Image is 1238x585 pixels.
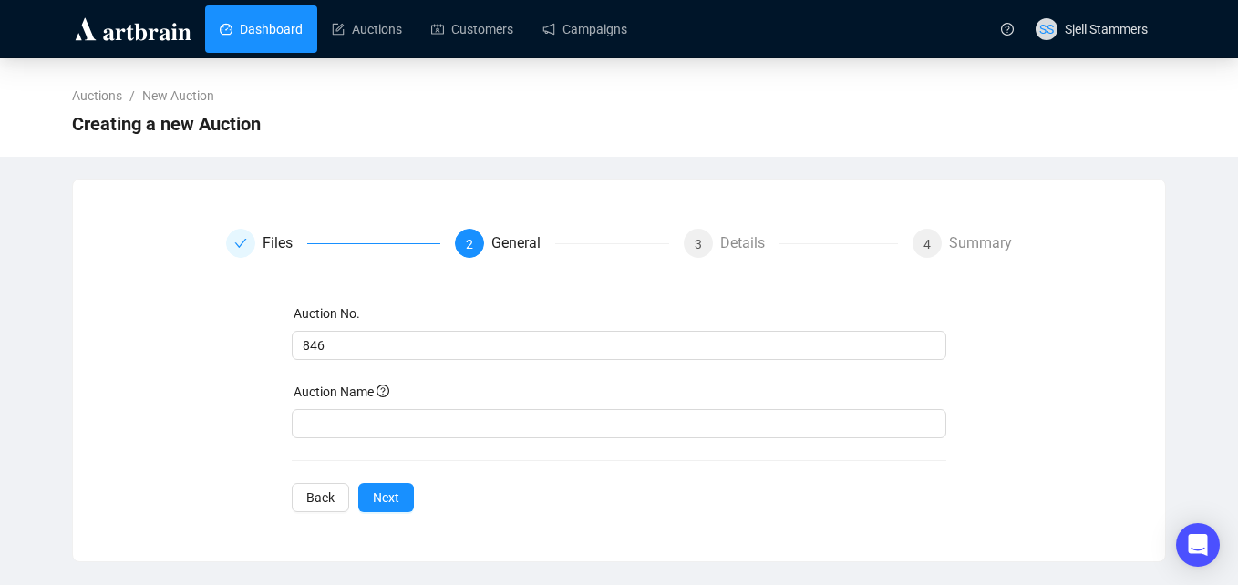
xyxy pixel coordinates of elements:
span: Back [306,487,335,508]
div: Summary [949,229,1012,258]
a: Auctions [332,5,402,53]
span: question-circle [377,385,389,397]
span: Creating a new Auction [72,109,261,139]
div: Open Intercom Messenger [1176,523,1220,567]
a: Customers [431,5,513,53]
div: Files [263,229,307,258]
span: question-circle [1001,23,1014,36]
li: / [129,86,135,106]
div: 4Summary [913,229,1012,258]
div: Files [226,229,440,258]
img: logo [72,15,194,44]
button: Back [292,483,349,512]
span: Next [373,487,399,508]
span: 3 [695,237,702,251]
span: Auction Name [294,385,389,399]
label: Auction No. [294,306,360,321]
div: 3Details [684,229,898,258]
span: 4 [923,237,931,251]
a: Campaigns [542,5,627,53]
button: Next [358,483,414,512]
span: SS [1039,19,1054,39]
span: 2 [466,237,473,251]
div: General [491,229,555,258]
a: New Auction [139,86,218,106]
a: Dashboard [220,5,303,53]
div: Details [720,229,779,258]
span: Sjell Stammers [1065,22,1148,36]
div: 2General [455,229,669,258]
a: Auctions [68,86,126,106]
span: check [234,237,247,250]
